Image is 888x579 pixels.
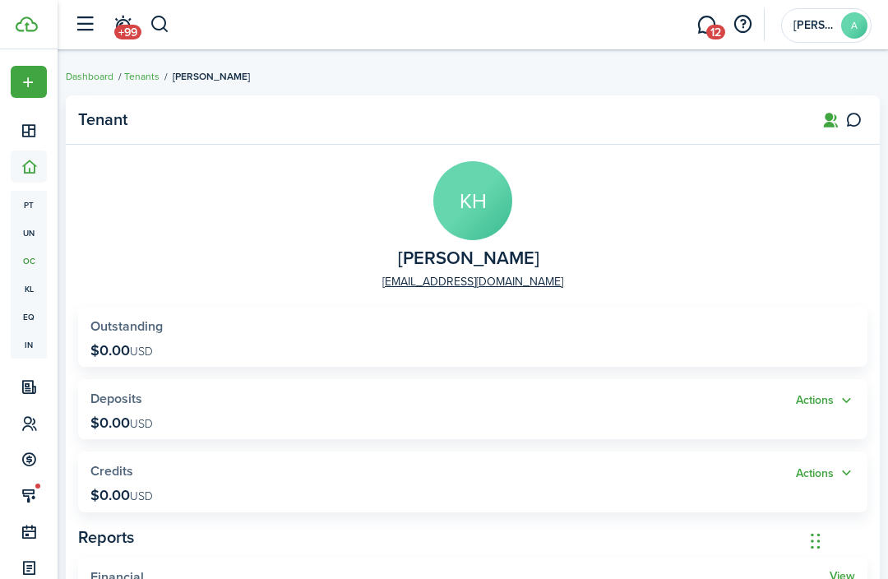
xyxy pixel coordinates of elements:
panel-main-subtitle: Reports [78,525,867,549]
span: 12 [706,25,725,39]
button: Open menu [11,66,47,98]
iframe: Chat Widget [606,401,888,579]
p: $0.00 [90,415,153,431]
a: oc [11,247,47,275]
a: Dashboard [66,69,113,84]
span: Credits [90,461,133,480]
a: Notifications [107,4,138,46]
span: USD [130,343,153,360]
a: un [11,219,47,247]
a: kl [11,275,47,303]
span: USD [130,415,153,433]
span: Amanda [793,20,835,31]
div: Drag [811,516,821,566]
img: TenantCloud [16,16,38,32]
a: eq [11,303,47,331]
a: Tenants [124,69,160,84]
p: $0.00 [90,342,153,359]
button: Search [150,11,170,39]
p: $0.00 [90,487,153,503]
avatar-text: A [841,12,867,39]
a: [EMAIL_ADDRESS][DOMAIN_NAME] [382,273,563,290]
button: Open menu [796,391,855,410]
button: Open resource center [728,11,756,39]
a: in [11,331,47,359]
panel-main-title: Tenant [78,110,802,129]
avatar-text: KH [433,161,512,240]
a: pt [11,191,47,219]
button: Actions [796,391,855,410]
button: Open sidebar [69,9,100,40]
span: Deposits [90,389,142,408]
span: +99 [114,25,141,39]
a: Messaging [691,4,722,46]
span: Outstanding [90,317,163,336]
span: Kaylin Harvey [398,248,539,269]
span: USD [130,488,153,505]
span: [PERSON_NAME] [173,69,250,84]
